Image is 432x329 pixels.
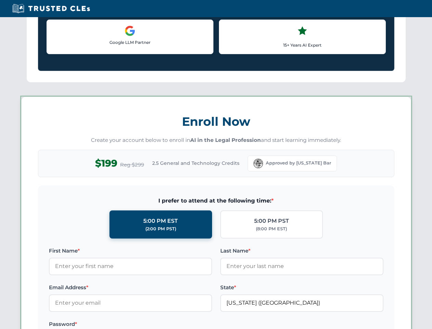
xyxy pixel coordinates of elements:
label: First Name [49,247,212,255]
div: 5:00 PM PST [254,217,289,226]
div: 5:00 PM EST [143,217,178,226]
span: I prefer to attend at the following time: [49,196,383,205]
label: Last Name [220,247,383,255]
span: Reg $299 [120,161,144,169]
input: Florida (FL) [220,294,383,312]
strong: AI in the Legal Profession [190,137,261,143]
span: 2.5 General and Technology Credits [152,159,239,167]
label: Email Address [49,283,212,292]
img: Florida Bar [253,159,263,168]
input: Enter your last name [220,258,383,275]
img: Google [125,25,135,36]
p: Create your account below to enroll in and start learning immediately. [38,136,394,144]
p: 15+ Years AI Expert [225,42,380,48]
img: Trusted CLEs [10,3,92,14]
span: $199 [95,156,117,171]
input: Enter your email [49,294,212,312]
div: (8:00 PM EST) [256,226,287,232]
p: Google LLM Partner [52,39,208,46]
h3: Enroll Now [38,111,394,132]
span: Approved by [US_STATE] Bar [266,160,331,167]
input: Enter your first name [49,258,212,275]
div: (2:00 PM PST) [145,226,176,232]
label: Password [49,320,212,328]
label: State [220,283,383,292]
